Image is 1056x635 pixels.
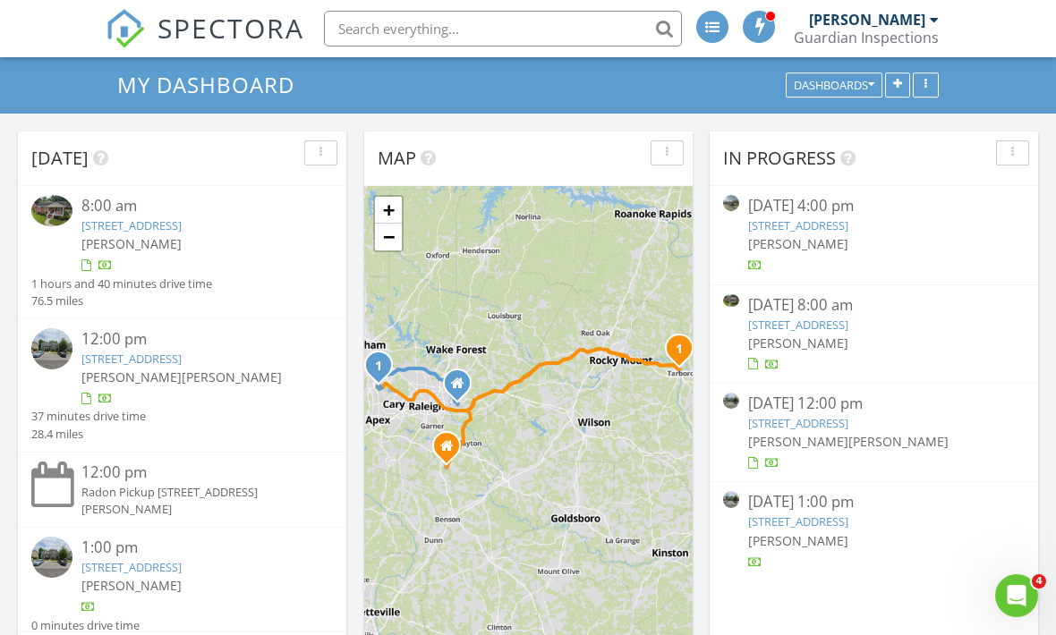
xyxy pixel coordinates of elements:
[748,235,848,252] span: [PERSON_NAME]
[31,195,333,309] a: 8:00 am [STREET_ADDRESS] [PERSON_NAME] 1 hours and 40 minutes drive time 76.5 miles
[81,537,308,559] div: 1:00 pm
[786,72,882,97] button: Dashboards
[81,235,182,252] span: [PERSON_NAME]
[748,491,1000,513] div: [DATE] 1:00 pm
[723,195,1025,275] a: [DATE] 4:00 pm [STREET_ADDRESS] [PERSON_NAME]
[106,9,145,48] img: The Best Home Inspection Software - Spectora
[378,146,416,170] span: Map
[794,79,874,91] div: Dashboards
[81,368,182,385] span: [PERSON_NAME]
[375,224,402,250] a: Zoom out
[809,11,925,29] div: [PERSON_NAME]
[748,513,848,529] a: [STREET_ADDRESS]
[379,365,389,376] div: 1710 Grace Point Rd, Morrisville, NC 27560
[748,195,1000,217] div: [DATE] 4:00 pm
[324,11,682,47] input: Search everything...
[748,433,848,450] span: [PERSON_NAME]
[723,393,739,409] img: streetview
[81,577,182,594] span: [PERSON_NAME]
[748,393,1000,415] div: [DATE] 12:00 pm
[117,70,310,99] a: My Dashboard
[31,408,146,425] div: 37 minutes drive time
[81,559,182,575] a: [STREET_ADDRESS]
[81,351,182,367] a: [STREET_ADDRESS]
[748,217,848,233] a: [STREET_ADDRESS]
[723,294,739,307] img: 9374967%2Fcover_photos%2FU1h0DBmrYmKsk2CEWKy8%2Fsmall.jpg
[723,491,1025,571] a: [DATE] 1:00 pm [STREET_ADDRESS] [PERSON_NAME]
[794,29,939,47] div: Guardian Inspections
[723,294,1025,374] a: [DATE] 8:00 am [STREET_ADDRESS] [PERSON_NAME]
[81,461,308,484] div: 12:00 pm
[457,383,468,394] div: 1009 Delta River Way, Knightdale NC 27545
[31,426,146,443] div: 28.4 miles
[748,317,848,333] a: [STREET_ADDRESS]
[679,348,690,359] div: 207 Centre St, Tarboro, NC 27886
[676,343,683,356] i: 1
[748,334,848,351] span: [PERSON_NAME]
[1032,574,1046,588] span: 4
[447,445,457,456] div: 4917 Lee Dr, Garner NC 27529
[31,328,72,369] img: streetview
[723,195,739,211] img: streetview
[81,195,308,217] div: 8:00 am
[31,328,333,443] a: 12:00 pm [STREET_ADDRESS] [PERSON_NAME][PERSON_NAME] 37 minutes drive time 28.4 miles
[723,393,1025,472] a: [DATE] 12:00 pm [STREET_ADDRESS] [PERSON_NAME][PERSON_NAME]
[31,292,212,309] div: 76.5 miles
[106,24,304,62] a: SPECTORA
[848,433,949,450] span: [PERSON_NAME]
[81,328,308,351] div: 12:00 pm
[748,294,1000,317] div: [DATE] 8:00 am
[375,197,402,224] a: Zoom in
[748,415,848,431] a: [STREET_ADDRESS]
[995,574,1038,617] iframe: Intercom live chat
[31,275,212,292] div: 1 hours and 40 minutes drive time
[81,501,308,518] div: [PERSON_NAME]
[31,195,72,226] img: 9374967%2Fcover_photos%2FU1h0DBmrYmKsk2CEWKy8%2Fsmall.jpg
[748,532,848,549] span: [PERSON_NAME]
[81,484,308,501] div: Radon Pickup [STREET_ADDRESS]
[375,360,382,373] i: 1
[31,617,140,634] div: 0 minutes drive time
[182,368,282,385] span: [PERSON_NAME]
[723,491,739,507] img: streetview
[31,146,89,170] span: [DATE]
[81,217,182,233] a: [STREET_ADDRESS]
[31,537,72,578] img: streetview
[158,9,304,47] span: SPECTORA
[723,146,836,170] span: In Progress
